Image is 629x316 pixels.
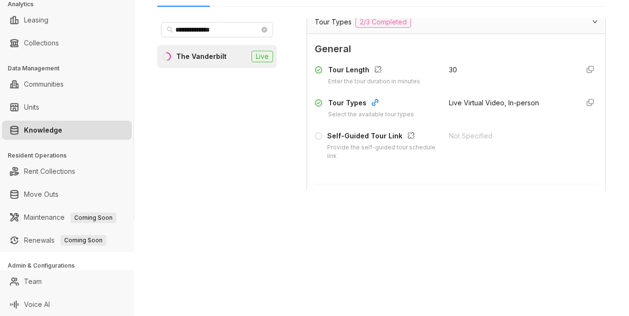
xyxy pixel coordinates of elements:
[328,77,420,86] div: Enter the tour duration in minutes
[24,272,42,291] a: Team
[592,19,598,24] span: expanded
[449,65,572,75] div: 30
[8,261,134,270] h3: Admin & Configurations
[262,27,267,33] span: close-circle
[2,208,132,227] li: Maintenance
[2,231,132,250] li: Renewals
[24,121,62,140] a: Knowledge
[449,99,539,107] span: Live Virtual Video, In-person
[24,98,39,117] a: Units
[449,131,572,141] div: Not Specified
[24,75,64,94] a: Communities
[327,143,437,161] div: Provide the self-guided tour schedule link
[2,34,132,53] li: Collections
[176,51,227,62] div: The Vanderbilt
[355,16,411,28] span: 2/3 Completed
[327,131,437,143] div: Self-Guided Tour Link
[24,185,58,204] a: Move Outs
[24,295,50,314] a: Voice AI
[2,121,132,140] li: Knowledge
[2,162,132,181] li: Rent Collections
[2,75,132,94] li: Communities
[8,64,134,73] h3: Data Management
[328,110,414,119] div: Select the available tour types
[24,231,106,250] a: RenewalsComing Soon
[252,51,273,62] span: Live
[328,65,420,77] div: Tour Length
[24,162,75,181] a: Rent Collections
[2,98,132,117] li: Units
[167,26,173,33] span: search
[70,213,116,223] span: Coming Soon
[8,151,134,160] h3: Resident Operations
[307,11,606,34] div: Tour Types2/3 Completed
[315,42,598,56] span: General
[24,11,48,30] a: Leasing
[2,11,132,30] li: Leasing
[328,98,414,110] div: Tour Types
[24,34,59,53] a: Collections
[2,295,132,314] li: Voice AI
[2,272,132,291] li: Team
[60,235,106,246] span: Coming Soon
[315,17,352,27] span: Tour Types
[2,185,132,204] li: Move Outs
